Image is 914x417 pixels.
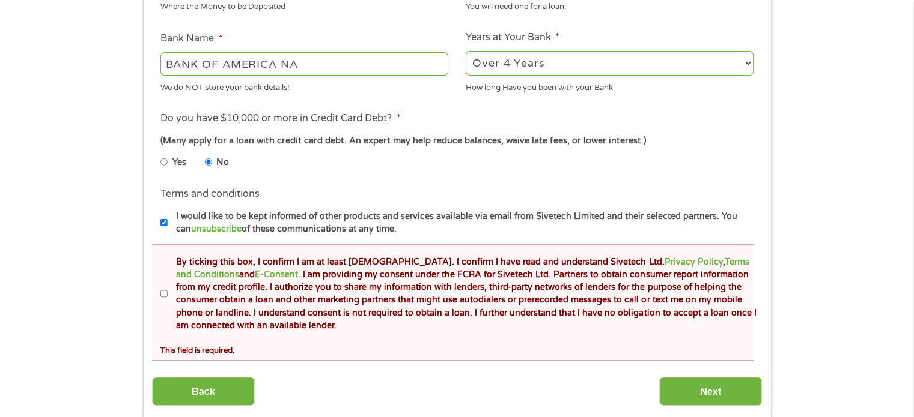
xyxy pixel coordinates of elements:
[466,31,559,44] label: Years at Your Bank
[160,134,753,148] div: (Many apply for a loan with credit card debt. An expert may help reduce balances, waive late fees...
[466,77,754,94] div: How long Have you been with your Bank
[255,269,298,280] a: E-Consent
[168,210,757,236] label: I would like to be kept informed of other products and services available via email from Sivetech...
[191,224,242,234] a: unsubscribe
[664,257,722,267] a: Privacy Policy
[160,77,448,94] div: We do NOT store your bank details!
[168,256,757,332] label: By ticking this box, I confirm I am at least [DEMOGRAPHIC_DATA]. I confirm I have read and unders...
[160,112,400,125] label: Do you have $10,000 or more in Credit Card Debt?
[216,156,229,169] label: No
[152,377,255,406] input: Back
[176,257,749,280] a: Terms and Conditions
[160,188,260,200] label: Terms and conditions
[659,377,762,406] input: Next
[172,156,186,169] label: Yes
[160,340,753,356] div: This field is required.
[160,32,222,45] label: Bank Name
